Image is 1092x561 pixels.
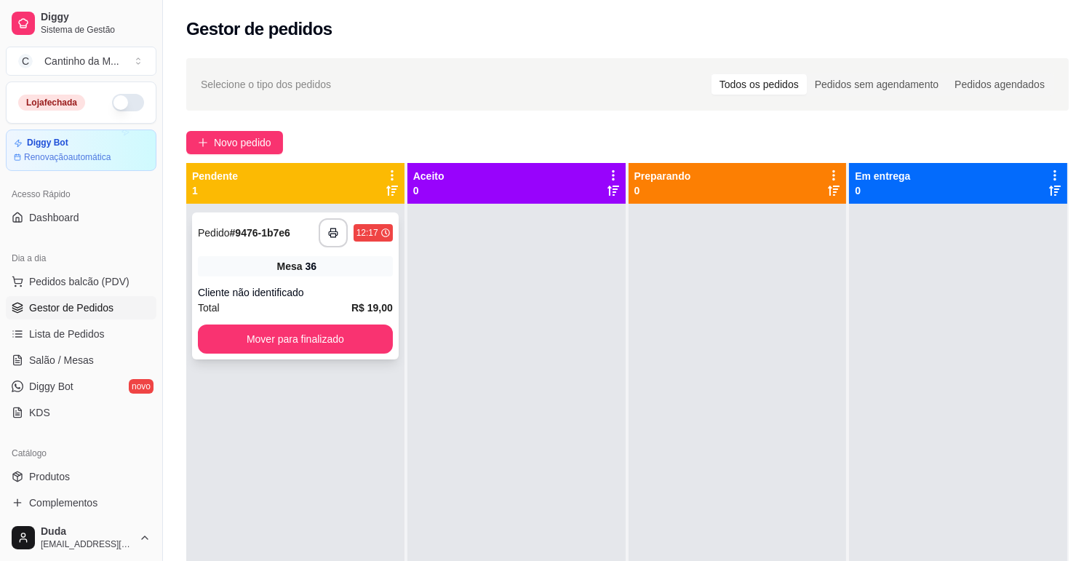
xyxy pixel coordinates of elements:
a: Dashboard [6,206,156,229]
a: DiggySistema de Gestão [6,6,156,41]
span: Produtos [29,469,70,484]
span: Dashboard [29,210,79,225]
a: Complementos [6,491,156,514]
p: Em entrega [855,169,910,183]
p: Preparando [634,169,691,183]
button: Mover para finalizado [198,325,393,354]
span: Pedido [198,227,230,239]
strong: R$ 19,00 [351,302,393,314]
div: Pedidos agendados [946,74,1053,95]
button: Alterar Status [112,94,144,111]
span: Pedidos balcão (PDV) [29,274,129,289]
a: Diggy Botnovo [6,375,156,398]
span: Gestor de Pedidos [29,301,113,315]
div: Acesso Rápido [6,183,156,206]
button: Select a team [6,47,156,76]
span: C [18,54,33,68]
button: Novo pedido [186,131,283,154]
span: Lista de Pedidos [29,327,105,341]
span: Complementos [29,496,97,510]
span: KDS [29,405,50,420]
div: 12:17 [356,227,378,239]
article: Renovação automática [24,151,111,163]
a: Lista de Pedidos [6,322,156,346]
strong: # 9476-1b7e6 [230,227,290,239]
span: [EMAIL_ADDRESS][DOMAIN_NAME] [41,538,133,550]
span: Sistema de Gestão [41,24,151,36]
p: Aceito [413,169,445,183]
div: Loja fechada [18,95,85,111]
div: Pedidos sem agendamento [807,74,946,95]
span: Diggy Bot [29,379,73,394]
p: 0 [855,183,910,198]
button: Pedidos balcão (PDV) [6,270,156,293]
p: 1 [192,183,238,198]
span: Novo pedido [214,135,271,151]
div: Todos os pedidos [712,74,807,95]
span: plus [198,138,208,148]
span: Mesa [277,259,303,274]
div: Dia a dia [6,247,156,270]
div: Cantinho da M ... [44,54,119,68]
span: Selecione o tipo dos pedidos [201,76,331,92]
article: Diggy Bot [27,138,68,148]
p: Pendente [192,169,238,183]
span: Total [198,300,220,316]
a: Salão / Mesas [6,349,156,372]
div: Cliente não identificado [198,285,393,300]
div: Catálogo [6,442,156,465]
p: 0 [634,183,691,198]
a: KDS [6,401,156,424]
a: Diggy BotRenovaçãoautomática [6,130,156,171]
p: 0 [413,183,445,198]
a: Gestor de Pedidos [6,296,156,319]
a: Produtos [6,465,156,488]
div: 36 [306,259,317,274]
h2: Gestor de pedidos [186,17,332,41]
span: Duda [41,525,133,538]
span: Salão / Mesas [29,353,94,367]
span: Diggy [41,11,151,24]
button: Duda[EMAIL_ADDRESS][DOMAIN_NAME] [6,520,156,555]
